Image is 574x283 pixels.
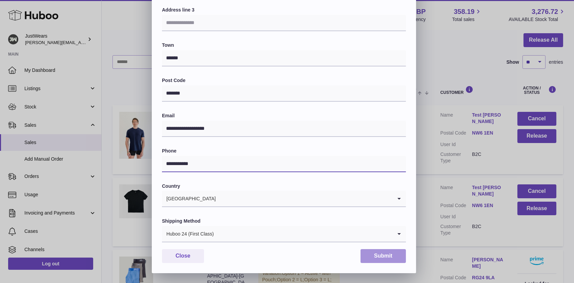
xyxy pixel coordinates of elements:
[162,226,214,242] span: Huboo 24 (First Class)
[162,77,406,84] label: Post Code
[162,7,406,13] label: Address line 3
[216,191,392,206] input: Search for option
[162,226,406,242] div: Search for option
[162,183,406,189] label: Country
[361,249,406,263] button: Submit
[162,113,406,119] label: Email
[162,42,406,48] label: Town
[162,191,406,207] div: Search for option
[162,218,406,224] label: Shipping Method
[162,148,406,154] label: Phone
[162,249,204,263] button: Close
[162,191,216,206] span: [GEOGRAPHIC_DATA]
[214,226,392,242] input: Search for option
